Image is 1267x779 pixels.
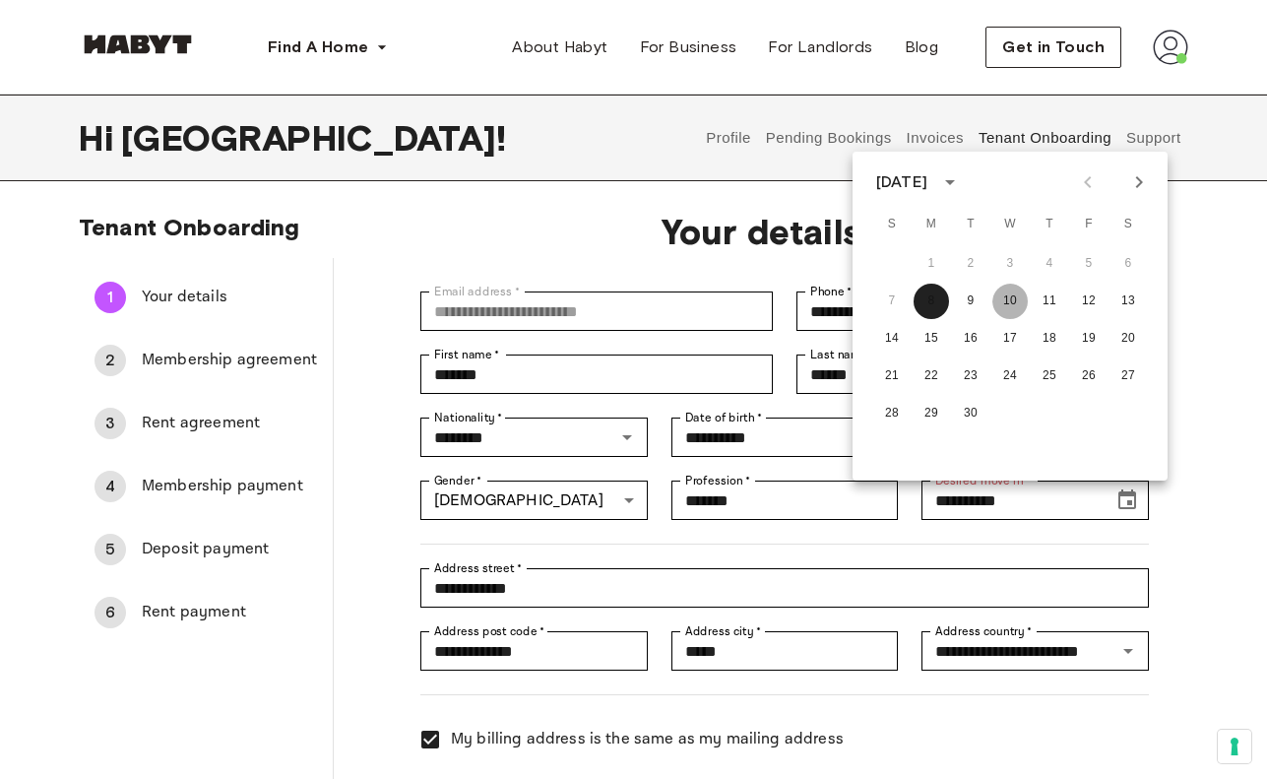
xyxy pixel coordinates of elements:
[796,355,1149,394] div: Last name
[79,274,333,321] div: 1Your details
[874,396,910,431] button: 28
[451,728,844,751] span: My billing address is the same as my mailing address
[1108,481,1147,520] button: Choose date, selected date is Sep 8, 2025
[985,27,1121,68] button: Get in Touch
[935,472,1031,489] label: Desired move in
[434,409,503,426] label: Nationality
[268,35,368,59] span: Find A Home
[1032,358,1067,394] button: 25
[79,337,333,384] div: 2Membership agreement
[933,165,967,199] button: calendar view is open, switch to year view
[95,345,126,376] div: 2
[1032,205,1067,244] span: Thursday
[142,475,317,498] span: Membership payment
[876,170,927,194] div: [DATE]
[704,95,754,181] button: Profile
[640,35,737,59] span: For Business
[613,423,641,451] button: Open
[79,463,333,510] div: 4Membership payment
[768,35,872,59] span: For Landlords
[420,292,773,331] div: Email address
[142,601,317,624] span: Rent payment
[434,622,544,640] label: Address post code
[685,472,751,489] label: Profession
[79,34,197,54] img: Habyt
[1110,321,1146,357] button: 20
[992,205,1028,244] span: Wednesday
[397,211,1125,252] span: Your details
[671,481,899,520] div: Profession
[671,631,899,671] div: Address city
[874,321,910,357] button: 14
[874,205,910,244] span: Sunday
[1122,165,1156,199] button: Next month
[434,283,520,300] label: Email address
[95,282,126,313] div: 1
[121,117,506,159] span: [GEOGRAPHIC_DATA] !
[95,408,126,439] div: 3
[79,117,121,159] span: Hi
[624,28,753,67] a: For Business
[95,534,126,565] div: 5
[810,346,876,363] label: Last name
[763,95,894,181] button: Pending Bookings
[1071,321,1107,357] button: 19
[1002,35,1105,59] span: Get in Touch
[953,205,988,244] span: Tuesday
[685,622,761,640] label: Address city
[699,95,1188,181] div: user profile tabs
[79,526,333,573] div: 5Deposit payment
[420,568,1149,608] div: Address street
[953,396,988,431] button: 30
[142,538,317,561] span: Deposit payment
[685,409,762,426] label: Date of birth
[914,396,949,431] button: 29
[252,28,404,67] button: Find A Home
[496,28,623,67] a: About Habyt
[512,35,607,59] span: About Habyt
[420,481,648,520] div: [DEMOGRAPHIC_DATA]
[1153,30,1188,65] img: avatar
[889,28,955,67] a: Blog
[953,358,988,394] button: 23
[142,349,317,372] span: Membership agreement
[904,95,966,181] button: Invoices
[1032,321,1067,357] button: 18
[752,28,888,67] a: For Landlords
[434,559,523,577] label: Address street
[79,213,300,241] span: Tenant Onboarding
[1218,730,1251,763] button: Your consent preferences for tracking technologies
[1110,358,1146,394] button: 27
[953,321,988,357] button: 16
[142,286,317,309] span: Your details
[935,622,1033,640] label: Address country
[1114,637,1142,665] button: Open
[142,412,317,435] span: Rent agreement
[953,284,988,319] button: 9
[434,346,500,363] label: First name
[1110,284,1146,319] button: 13
[796,292,1149,331] div: Phone
[992,284,1028,319] button: 10
[1071,284,1107,319] button: 12
[79,400,333,447] div: 3Rent agreement
[992,358,1028,394] button: 24
[420,631,648,671] div: Address post code
[420,355,773,394] div: First name
[992,321,1028,357] button: 17
[1071,205,1107,244] span: Friday
[95,597,126,628] div: 6
[1123,95,1183,181] button: Support
[1071,358,1107,394] button: 26
[434,472,481,489] label: Gender
[914,205,949,244] span: Monday
[977,95,1114,181] button: Tenant Onboarding
[1032,284,1067,319] button: 11
[905,35,939,59] span: Blog
[914,358,949,394] button: 22
[810,283,853,300] label: Phone
[914,321,949,357] button: 15
[79,589,333,636] div: 6Rent payment
[95,471,126,502] div: 4
[874,358,910,394] button: 21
